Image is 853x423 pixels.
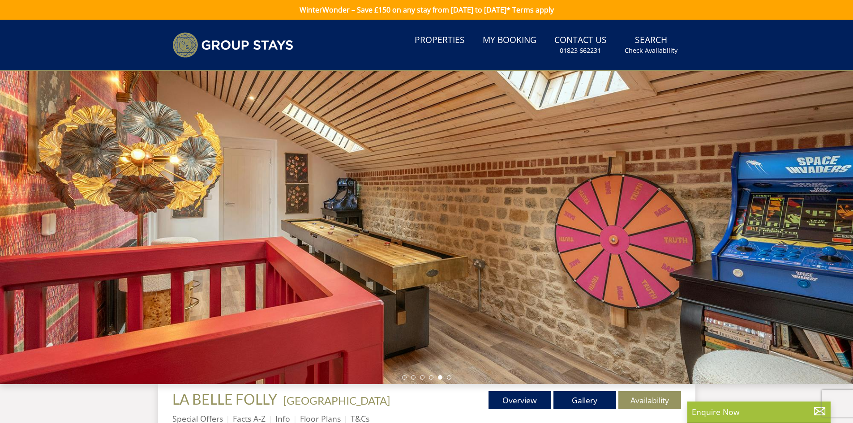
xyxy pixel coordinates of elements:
[411,30,468,51] a: Properties
[283,394,390,407] a: [GEOGRAPHIC_DATA]
[551,30,610,60] a: Contact Us01823 662231
[172,32,293,58] img: Group Stays
[621,30,681,60] a: SearchCheck Availability
[553,391,616,409] a: Gallery
[280,394,390,407] span: -
[560,46,601,55] small: 01823 662231
[618,391,681,409] a: Availability
[172,390,277,408] span: LA BELLE FOLLY
[479,30,540,51] a: My Booking
[172,390,280,408] a: LA BELLE FOLLY
[625,46,677,55] small: Check Availability
[692,406,826,418] p: Enquire Now
[489,391,551,409] a: Overview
